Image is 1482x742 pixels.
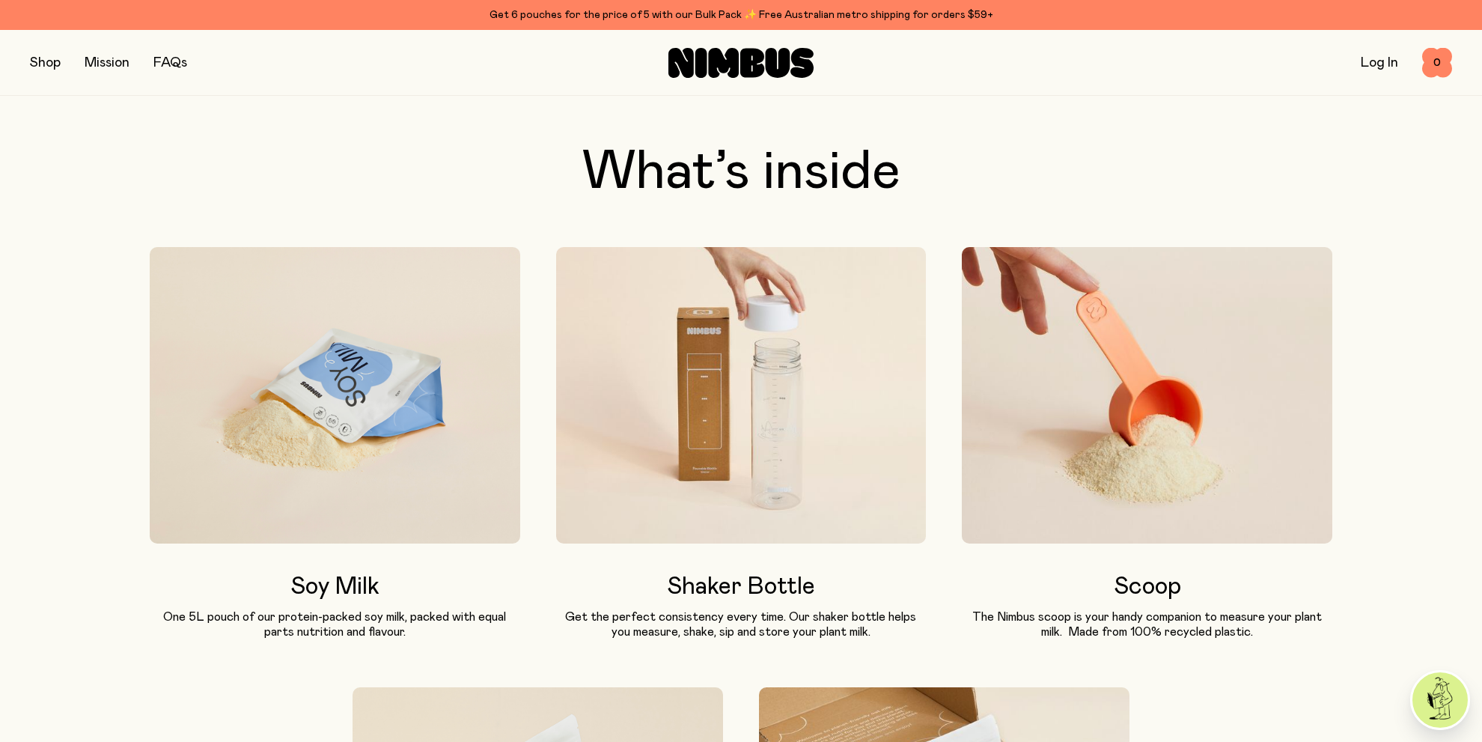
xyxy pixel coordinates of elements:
[962,609,1332,639] p: The Nimbus scoop is your handy companion to measure your plant milk. Made from 100% recycled plas...
[153,56,187,70] a: FAQs
[30,6,1452,24] div: Get 6 pouches for the price of 5 with our Bulk Pack ✨ Free Australian metro shipping for orders $59+
[1422,48,1452,78] button: 0
[1361,56,1398,70] a: Log In
[30,145,1452,199] h2: What’s inside
[1412,672,1468,728] img: agent
[962,247,1332,544] img: Nimbus scoop with powder
[556,574,927,600] h3: Shaker Bottle
[150,574,520,600] h3: Soy Milk
[85,56,129,70] a: Mission
[150,609,520,639] p: One 5L pouch of our protein-packed soy milk, packed with equal parts nutrition and flavour.
[556,609,927,639] p: Get the perfect consistency every time. Our shaker bottle helps you measure, shake, sip and store...
[150,247,520,544] img: Soy Milk Powder Flowing Out of Pouch
[962,574,1332,600] h3: Scoop
[556,247,927,544] img: Nimbus Shaker Bottle with lid being lifted off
